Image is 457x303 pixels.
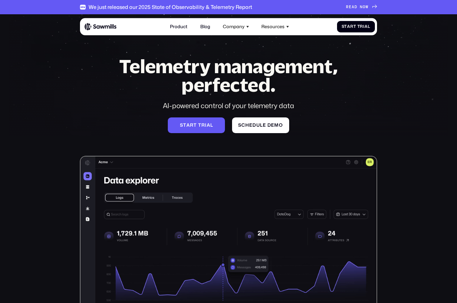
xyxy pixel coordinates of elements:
[201,122,205,128] span: r
[197,20,214,33] a: Blog
[107,101,350,111] div: AI-powered control of your telemetry data
[363,24,365,29] span: i
[357,24,360,29] span: T
[252,122,256,128] span: d
[258,20,293,33] div: Resources
[260,122,263,128] span: l
[279,122,283,128] span: o
[261,24,285,29] div: Resources
[190,122,194,128] span: r
[232,117,289,133] a: Scheduledemo
[107,57,350,94] h1: Telemetry management, perfected.
[350,24,353,29] span: r
[344,24,347,29] span: t
[167,20,191,33] a: Product
[186,122,190,128] span: a
[363,5,366,9] span: O
[256,122,260,128] span: u
[353,24,356,29] span: t
[368,24,370,29] span: l
[366,5,368,9] span: W
[346,5,349,9] span: R
[89,4,252,10] div: We just released our 2025 State of Observability & Telemetry Report
[360,5,363,9] span: N
[210,122,213,128] span: l
[223,24,245,29] div: Company
[198,122,201,128] span: t
[342,24,345,29] span: S
[183,122,186,128] span: t
[263,122,266,128] span: e
[205,122,207,128] span: i
[249,122,252,128] span: e
[271,122,274,128] span: e
[365,24,368,29] span: a
[352,5,355,9] span: A
[274,122,279,128] span: m
[267,122,271,128] span: d
[347,24,350,29] span: a
[180,122,183,128] span: S
[349,5,352,9] span: E
[337,21,375,32] a: StartTrial
[241,122,245,128] span: c
[245,122,249,128] span: h
[207,122,210,128] span: a
[355,5,357,9] span: D
[360,24,363,29] span: r
[168,117,225,133] a: Starttrial
[238,122,241,128] span: S
[194,122,197,128] span: t
[346,5,377,9] a: READNOW
[219,20,252,33] div: Company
